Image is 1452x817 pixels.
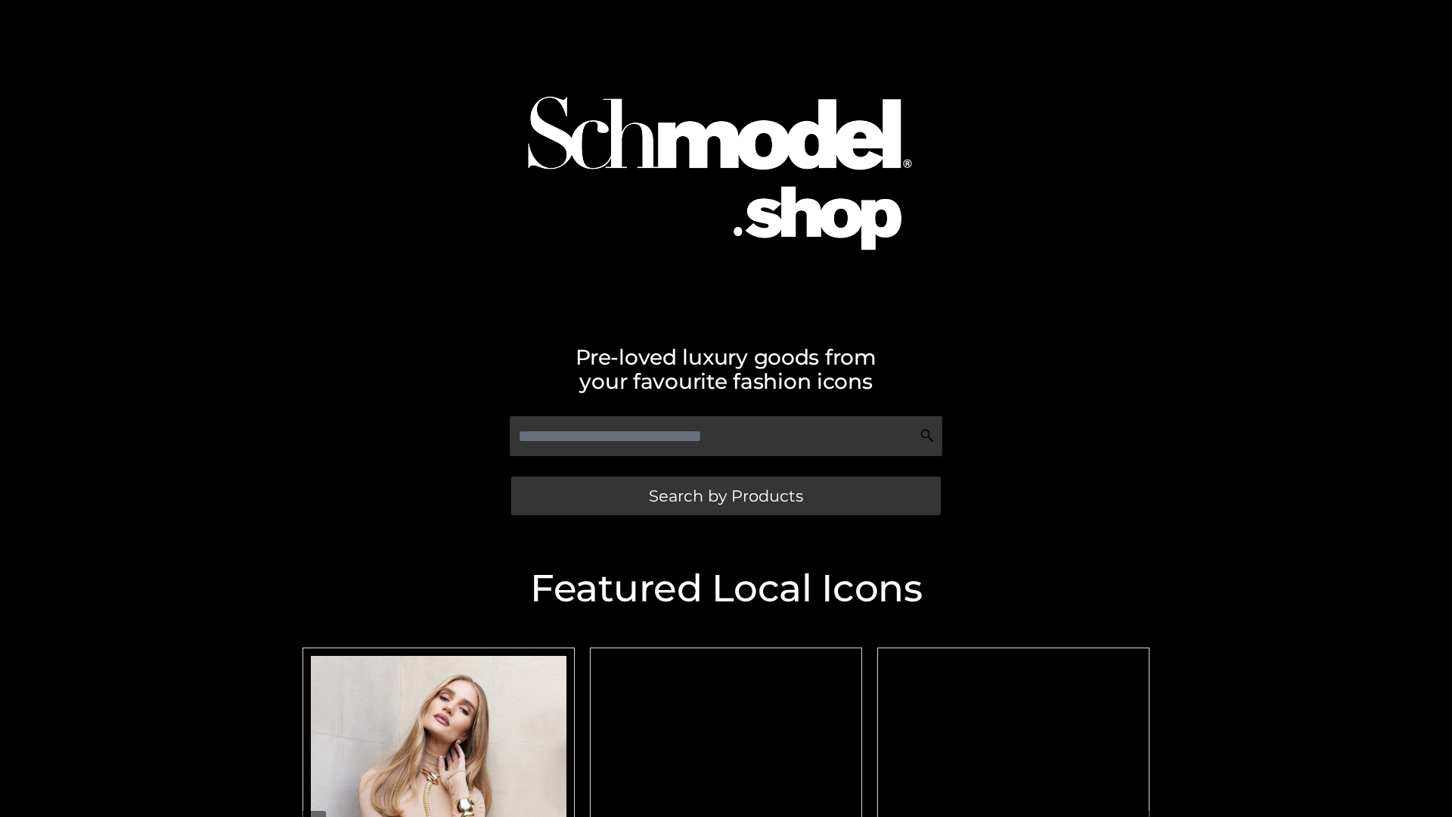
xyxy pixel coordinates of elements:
span: Search by Products [649,488,803,504]
h2: Featured Local Icons​ [295,570,1157,607]
a: Search by Products [511,477,941,515]
h2: Pre-loved luxury goods from your favourite fashion icons [295,345,1157,393]
img: Search Icon [920,428,935,443]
